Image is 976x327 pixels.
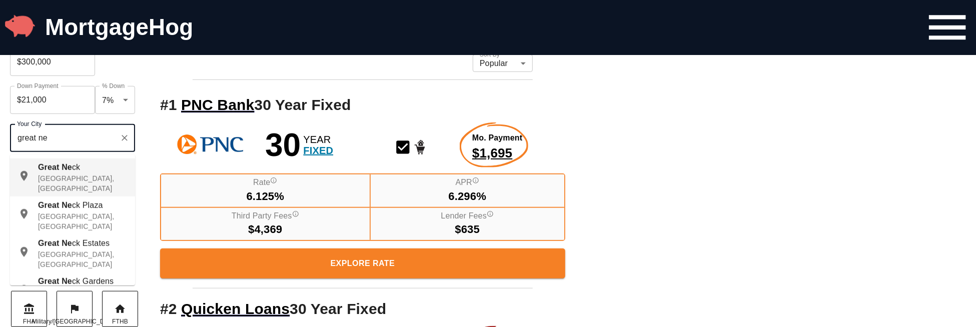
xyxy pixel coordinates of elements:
[270,177,277,184] svg: Interest Rate "rate", reflects the cost of borrowing. If the interest rate is 3% and your loan is...
[394,138,412,156] svg: Conventional Mortgage
[456,177,479,188] label: APR
[304,134,334,145] span: YEAR
[455,221,480,237] span: $635
[72,277,114,285] span: ck Gardens
[247,188,285,204] span: 6.125%
[265,129,301,161] span: 30
[160,248,565,278] button: Explore Rate
[72,201,103,209] span: ck Plaza
[304,145,334,156] span: FIXED
[160,128,260,161] img: See more rates from PNC Bank!
[160,128,265,161] a: PNC Bank Logo
[232,210,299,222] label: Third Party Fees
[10,86,95,114] input: Down Payment
[472,132,522,144] span: Mo. Payment
[487,210,494,217] svg: Lender fees include all fees paid directly to the lender for funding your mortgage. Lender fees i...
[253,177,277,188] label: Rate
[95,86,135,114] div: 7%
[72,163,80,171] span: ck
[118,131,132,145] button: Clear
[38,173,127,193] p: [GEOGRAPHIC_DATA], [GEOGRAPHIC_DATA]
[441,210,494,222] label: Lender Fees
[248,221,282,237] span: $4,369
[292,210,299,217] svg: Third party fees include fees and taxes paid to non lender entities to facilitate the closing of ...
[38,249,127,269] p: [GEOGRAPHIC_DATA], [GEOGRAPHIC_DATA]
[472,177,479,184] svg: Annual Percentage Rate - The interest rate on the loan if lender fees were averaged into each mon...
[168,256,557,270] span: Explore Rate
[449,188,487,204] span: 6.296%
[45,14,194,40] a: MortgageHog
[38,211,127,231] p: [GEOGRAPHIC_DATA], [GEOGRAPHIC_DATA]
[412,138,429,156] svg: Home Purchase
[181,96,254,113] a: PNC Bank
[160,298,565,320] h2: # 2 30 Year Fixed
[10,48,95,76] input: Purchase Price
[5,11,35,41] img: MortgageHog Logo
[473,53,533,73] div: Popular
[181,96,254,113] span: See more rates from PNC Bank!
[32,317,117,326] span: Military/[GEOGRAPHIC_DATA]
[160,94,565,116] h2: # 1 30 Year Fixed
[23,317,35,326] span: FHA
[181,300,290,317] a: Quicken Loans
[181,300,290,317] span: See more rates from Quicken Loans!
[38,201,72,209] span: Great Ne
[160,248,565,278] a: Explore More About this Rate Product
[38,163,72,171] span: Great Ne
[72,239,110,247] span: ck Estates
[38,277,72,285] span: Great Ne
[112,317,128,326] span: FTHB
[472,132,522,162] a: Explore More about this rate product
[472,144,522,162] span: $1,695
[38,239,72,247] span: Great Ne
